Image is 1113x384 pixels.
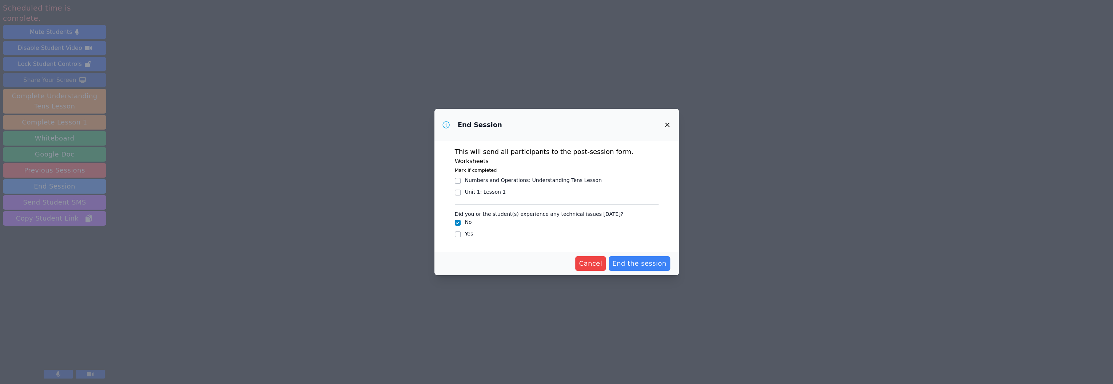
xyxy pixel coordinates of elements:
button: Cancel [575,256,606,271]
span: End the session [612,258,667,269]
span: Cancel [579,258,602,269]
legend: Did you or the student(s) experience any technical issues [DATE]? [455,207,623,218]
label: No [465,219,472,225]
div: Unit 1 : Lesson 1 [465,188,506,195]
h3: End Session [458,120,502,129]
small: Mark if completed [455,167,497,173]
h3: Worksheets [455,157,659,166]
div: Numbers and Operations : Understanding Tens Lesson [465,177,602,184]
label: Yes [465,231,473,237]
p: This will send all participants to the post-session form. [455,147,659,157]
button: End the session [609,256,670,271]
